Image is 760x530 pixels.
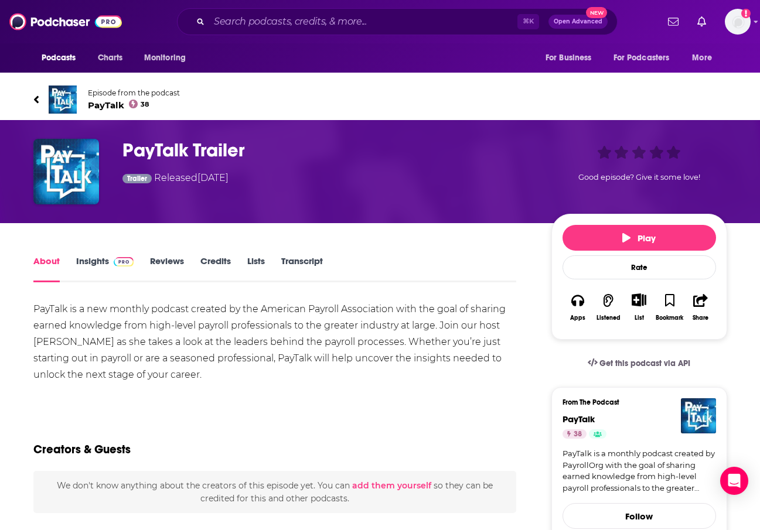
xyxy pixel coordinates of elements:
span: Trailer [127,175,147,182]
a: 38 [563,429,587,439]
div: List [635,314,644,322]
a: Show notifications dropdown [663,12,683,32]
button: add them yourself [352,481,431,490]
span: For Podcasters [614,50,670,66]
button: open menu [136,47,201,69]
div: PayTalk is a new monthly podcast created by the American Payroll Association with the goal of sha... [33,301,517,383]
img: Podchaser Pro [114,257,134,266]
span: Open Advanced [554,19,602,25]
a: Show notifications dropdown [693,12,711,32]
button: Bookmark [655,286,685,329]
div: Share [693,314,708,322]
span: New [586,7,607,18]
span: More [692,50,712,66]
button: Listened [593,286,623,329]
div: Show More ButtonList [623,286,654,329]
h3: From The Podcast [563,398,707,406]
img: Podchaser - Follow, Share and Rate Podcasts [9,11,122,33]
img: PayTalk [49,86,77,114]
div: Open Intercom Messenger [720,467,748,495]
a: Get this podcast via API [578,349,700,378]
button: Open AdvancedNew [548,15,608,29]
a: Lists [247,255,265,282]
button: Share [685,286,715,329]
div: Listened [597,314,621,322]
span: For Business [546,50,592,66]
span: Episode from the podcast [88,88,180,97]
span: Podcasts [42,50,76,66]
div: Search podcasts, credits, & more... [177,8,618,35]
button: Show More Button [627,293,651,306]
button: open menu [684,47,727,69]
a: InsightsPodchaser Pro [76,255,134,282]
a: PayTalk [563,413,595,425]
span: Charts [98,50,123,66]
div: Rate [563,255,716,279]
button: Play [563,225,716,251]
button: open menu [606,47,687,69]
div: Apps [570,314,585,322]
button: Show profile menu [725,9,751,35]
h1: PayTalk Trailer [122,139,533,162]
a: Reviews [150,255,184,282]
button: Follow [563,503,716,529]
a: PayTalk is a monthly podcast created by PayrollOrg with the goal of sharing earned knowledge from... [563,448,716,494]
button: open menu [537,47,606,69]
span: ⌘ K [517,14,539,29]
button: open menu [33,47,91,69]
img: PayTalk Trailer [33,139,99,204]
span: Good episode? Give it some love! [578,173,700,182]
a: Charts [90,47,130,69]
span: 38 [141,102,149,107]
button: Apps [563,286,593,329]
a: Credits [200,255,231,282]
span: We don't know anything about the creators of this episode yet . You can so they can be credited f... [57,480,493,504]
div: Bookmark [656,314,683,322]
span: Logged in as Isabellaoidem [725,9,751,35]
a: Transcript [281,255,323,282]
input: Search podcasts, credits, & more... [209,12,517,31]
span: Get this podcast via API [599,358,690,368]
svg: Add a profile image [741,9,751,18]
span: Play [622,232,656,244]
a: About [33,255,60,282]
span: PayTalk [88,100,180,111]
img: PayTalk [681,398,716,433]
img: User Profile [725,9,751,35]
span: 38 [574,429,582,440]
div: Released [DATE] [122,171,229,187]
h2: Creators & Guests [33,442,131,457]
span: Monitoring [144,50,186,66]
a: PayTalkEpisode from the podcastPayTalk38 [33,86,727,114]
